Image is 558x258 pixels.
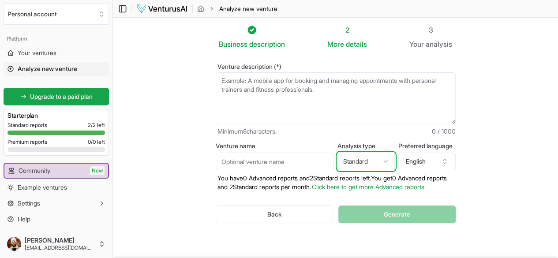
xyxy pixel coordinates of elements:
[30,92,93,101] span: Upgrade to a paid plan
[409,25,452,35] div: 3
[88,138,105,146] span: 0 / 0 left
[409,39,424,49] span: Your
[219,4,277,13] span: Analyze new venture
[216,64,456,70] label: Venture description (*)
[398,153,456,170] button: English
[4,212,109,226] a: Help
[18,64,77,73] span: Analyze new venture
[4,233,109,254] button: [PERSON_NAME][EMAIL_ADDRESS][DOMAIN_NAME]
[426,40,452,49] span: analysis
[18,183,67,192] span: Example ventures
[7,122,47,129] span: Standard reports
[216,206,333,223] button: Back
[4,180,109,194] a: Example ventures
[216,153,334,170] input: Optional venture name
[25,244,95,251] span: [EMAIL_ADDRESS][DOMAIN_NAME]
[4,62,109,76] a: Analyze new venture
[398,143,456,149] label: Preferred language
[312,183,426,191] a: Click here to get more Advanced reports.
[4,196,109,210] button: Settings
[18,199,40,208] span: Settings
[18,49,56,57] span: Your ventures
[25,236,95,244] span: [PERSON_NAME]
[217,127,277,136] span: Minimum 8 characters.
[136,4,188,14] img: logo
[88,122,105,129] span: 2 / 2 left
[4,164,108,178] a: CommunityNew
[432,127,456,136] span: 0 / 1000
[249,40,285,49] span: description
[4,46,109,60] a: Your ventures
[19,166,50,175] span: Community
[18,215,30,224] span: Help
[7,111,105,120] h3: Starter plan
[7,237,21,251] img: ACg8ocJm1V-A4NSsaQWz6tKf7XY7guOW7SiWa41ncbpsemGAe7Xncj9F=s96-c
[327,39,344,49] span: More
[4,88,109,105] a: Upgrade to a paid plan
[216,143,334,149] label: Venture name
[4,32,109,46] div: Platform
[4,4,109,25] button: Select an organization
[219,39,247,49] span: Business
[216,174,456,191] p: You have 0 Advanced reports and 2 Standard reports left. Y ou get 0 Advanced reports and 2 Standa...
[197,4,277,13] nav: breadcrumb
[337,143,395,149] label: Analysis type
[327,25,367,35] div: 2
[7,138,47,146] span: Premium reports
[90,166,105,175] span: New
[346,40,367,49] span: details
